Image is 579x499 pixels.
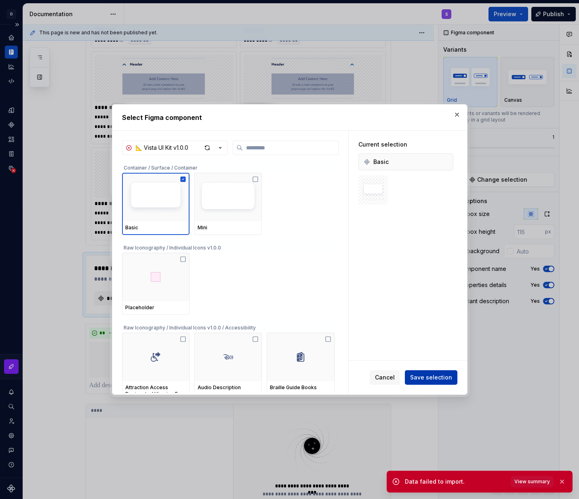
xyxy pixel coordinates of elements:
[122,140,228,155] button: 📐 Vista UI Kit v1.0.0
[410,373,452,382] span: Save selection
[122,240,335,253] div: Raw Iconography / Individual Icons v1.0.0
[125,384,186,404] div: Attraction Access Designated Viewing For Disabilities
[514,478,550,485] span: View summary
[122,160,335,173] div: Container / Surface / Container
[358,140,453,149] div: Current selection
[198,224,259,231] div: Mini
[360,155,451,168] div: Basic
[122,113,457,122] h2: Select Figma component
[135,144,188,152] div: 📐 Vista UI Kit v1.0.0
[122,320,335,333] div: Raw Iconography / Individual Icons v1.0.0 / Accessibility
[375,373,395,382] span: Cancel
[405,370,457,385] button: Save selection
[198,384,259,391] div: Audio Description
[373,158,389,166] span: Basic
[405,478,506,486] div: Data failed to import.
[511,476,554,487] button: View summary
[270,384,331,391] div: Braille Guide Books
[125,224,186,231] div: Basic
[125,304,186,311] div: Placeholder
[370,370,400,385] button: Cancel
